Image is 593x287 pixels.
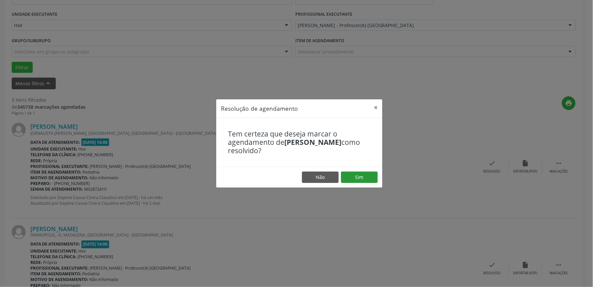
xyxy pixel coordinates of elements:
button: Close [369,99,382,116]
button: Sim [341,172,378,183]
h5: Resolução de agendamento [221,104,298,113]
button: Não [302,172,339,183]
h4: Tem certeza que deseja marcar o agendamento de como resolvido? [228,130,371,155]
b: [PERSON_NAME] [284,137,341,147]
